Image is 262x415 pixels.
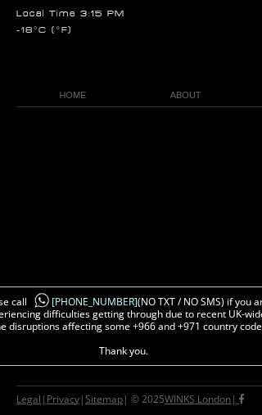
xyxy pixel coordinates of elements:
a: Sitemap [85,392,123,406]
div: Local Time 3:15 PM [16,10,125,19]
a: HOME [16,84,129,106]
div: -18°C (°F) [16,26,72,35]
a: [PHONE_NUMBER] [27,295,138,309]
img: whatsapp-icon1.png [34,292,50,309]
a: ABOUT [129,84,242,106]
div: | | | © 2025 | [16,386,244,413]
a: Legal [16,392,41,406]
a: WINKS London [165,392,231,406]
a: Privacy [47,392,79,406]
